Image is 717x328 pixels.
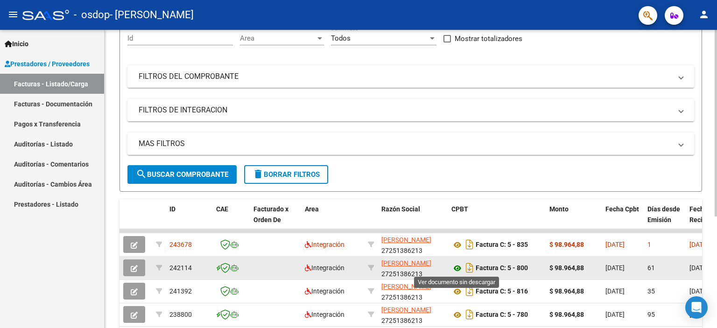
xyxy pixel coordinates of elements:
datatable-header-cell: Fecha Cpbt [602,199,644,240]
mat-panel-title: FILTROS DEL COMPROBANTE [139,71,672,82]
mat-expansion-panel-header: FILTROS DE INTEGRACION [127,99,694,121]
strong: Factura C: 5 - 816 [476,288,528,295]
span: Inicio [5,39,28,49]
span: [DATE] [605,287,625,295]
span: Facturado x Orden De [253,205,288,223]
strong: $ 98.964,88 [549,287,584,295]
span: 1 [647,241,651,248]
span: Buscar Comprobante [136,170,228,179]
span: Fecha Cpbt [605,205,639,213]
span: Integración [305,241,344,248]
span: [DATE] [689,287,709,295]
span: Fecha Recibido [689,205,716,223]
datatable-header-cell: Facturado x Orden De [250,199,301,240]
div: 27251386213 [381,258,444,278]
mat-expansion-panel-header: FILTROS DEL COMPROBANTE [127,65,694,88]
span: 95 [647,311,655,318]
span: [DATE] [605,311,625,318]
mat-icon: person [698,9,710,20]
span: [DATE] [605,264,625,272]
span: Días desde Emisión [647,205,680,223]
i: Descargar documento [464,284,476,299]
div: 27251386213 [381,235,444,254]
strong: $ 98.964,88 [549,311,584,318]
mat-icon: search [136,168,147,180]
span: 241392 [169,287,192,295]
datatable-header-cell: CAE [212,199,250,240]
datatable-header-cell: Días desde Emisión [644,199,686,240]
span: Mostrar totalizadores [455,33,522,44]
span: - osdop [74,5,110,25]
strong: Factura C: 5 - 780 [476,311,528,319]
span: 242114 [169,264,192,272]
mat-expansion-panel-header: MAS FILTROS [127,133,694,155]
i: Descargar documento [464,307,476,322]
mat-icon: menu [7,9,19,20]
span: 243678 [169,241,192,248]
span: [DATE] [605,241,625,248]
datatable-header-cell: Monto [546,199,602,240]
span: Integración [305,264,344,272]
span: - [PERSON_NAME] [110,5,194,25]
div: Open Intercom Messenger [685,296,708,319]
strong: Factura C: 5 - 800 [476,265,528,272]
span: [PERSON_NAME] [381,306,431,314]
span: [PERSON_NAME] [381,236,431,244]
span: 238800 [169,311,192,318]
datatable-header-cell: Area [301,199,364,240]
datatable-header-cell: Razón Social [378,199,448,240]
mat-icon: delete [253,168,264,180]
span: [DATE] [689,241,709,248]
i: Descargar documento [464,237,476,252]
mat-panel-title: FILTROS DE INTEGRACION [139,105,672,115]
strong: $ 98.964,88 [549,241,584,248]
span: Borrar Filtros [253,170,320,179]
span: Area [240,34,316,42]
span: Prestadores / Proveedores [5,59,90,69]
span: CPBT [451,205,468,213]
i: Descargar documento [464,260,476,275]
span: 35 [647,287,655,295]
span: Razón Social [381,205,420,213]
span: Todos [331,34,351,42]
button: Buscar Comprobante [127,165,237,184]
span: Integración [305,311,344,318]
div: 27251386213 [381,305,444,324]
datatable-header-cell: CPBT [448,199,546,240]
button: Borrar Filtros [244,165,328,184]
span: Monto [549,205,569,213]
strong: Factura C: 5 - 835 [476,241,528,249]
mat-panel-title: MAS FILTROS [139,139,672,149]
span: [PERSON_NAME] [381,259,431,267]
datatable-header-cell: ID [166,199,212,240]
span: CAE [216,205,228,213]
span: [PERSON_NAME] [381,283,431,290]
div: 27251386213 [381,281,444,301]
strong: $ 98.964,88 [549,264,584,272]
span: Area [305,205,319,213]
span: [DATE] [689,264,709,272]
span: 61 [647,264,655,272]
span: ID [169,205,176,213]
span: Integración [305,287,344,295]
